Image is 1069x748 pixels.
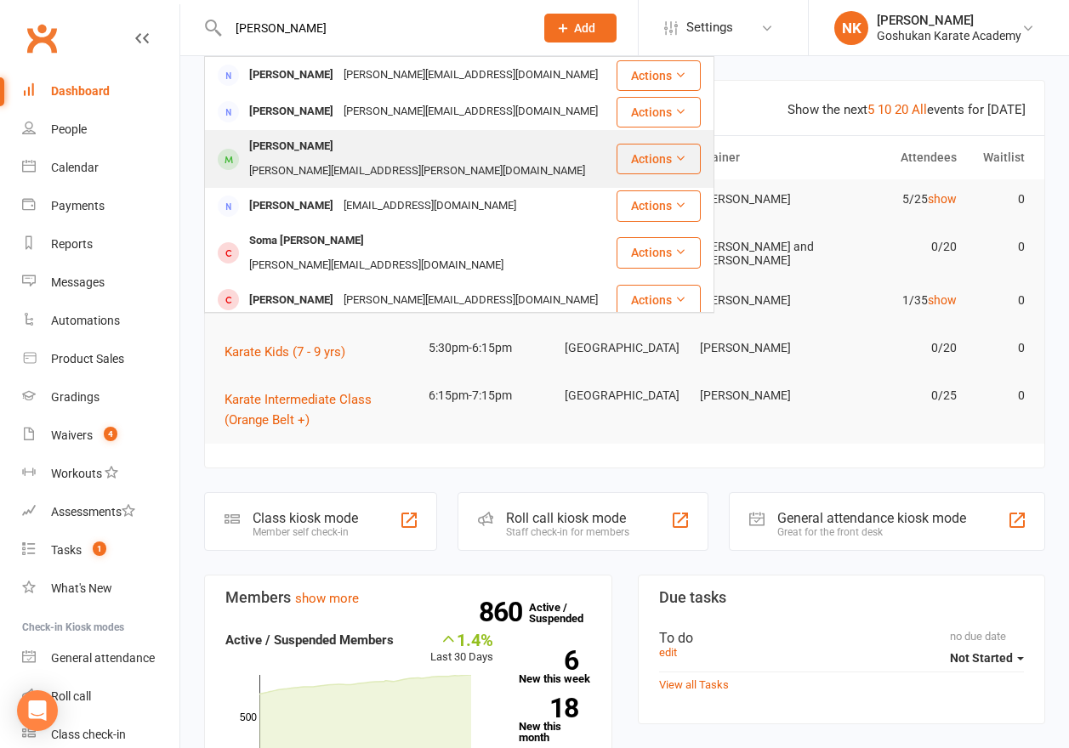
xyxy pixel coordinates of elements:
[22,72,179,110] a: Dashboard
[877,13,1021,28] div: [PERSON_NAME]
[788,99,1026,120] div: Show the next events for [DATE]
[617,144,701,174] button: Actions
[51,199,105,212] div: Payments
[22,639,179,677] a: General attendance kiosk mode
[244,159,590,184] div: [PERSON_NAME][EMAIL_ADDRESS][PERSON_NAME][DOMAIN_NAME]
[964,136,1032,179] th: Waitlist
[253,510,358,526] div: Class kiosk mode
[692,179,828,219] td: [PERSON_NAME]
[544,14,617,42] button: Add
[686,8,733,47] span: Settings
[225,632,394,648] strong: Active / Suspended Members
[964,227,1032,267] td: 0
[51,122,87,136] div: People
[430,630,493,666] div: Last 30 Days
[244,253,509,278] div: [PERSON_NAME][EMAIL_ADDRESS][DOMAIN_NAME]
[828,328,964,368] td: 0/20
[557,376,693,416] td: [GEOGRAPHIC_DATA]
[22,149,179,187] a: Calendar
[17,690,58,731] div: Open Intercom Messenger
[244,63,338,88] div: [PERSON_NAME]
[51,314,120,327] div: Automations
[574,21,595,35] span: Add
[950,651,1013,665] span: Not Started
[692,376,828,416] td: [PERSON_NAME]
[692,227,828,280] td: [PERSON_NAME] and [PERSON_NAME]
[51,543,82,557] div: Tasks
[51,467,102,480] div: Workouts
[51,352,124,365] div: Product Sales
[22,416,179,455] a: Waivers 4
[244,99,338,124] div: [PERSON_NAME]
[225,342,357,362] button: Karate Kids (7 - 9 yrs)
[338,288,603,313] div: [PERSON_NAME][EMAIL_ADDRESS][DOMAIN_NAME]
[867,102,874,117] a: 5
[519,650,591,684] a: 6New this week
[519,695,578,721] strong: 18
[519,648,578,673] strong: 6
[22,110,179,149] a: People
[828,227,964,267] td: 0/20
[244,288,338,313] div: [PERSON_NAME]
[828,376,964,416] td: 0/25
[51,237,93,251] div: Reports
[964,328,1032,368] td: 0
[617,285,701,315] button: Actions
[51,275,105,289] div: Messages
[22,187,179,225] a: Payments
[928,293,957,307] a: show
[421,328,557,368] td: 5:30pm-6:15pm
[51,84,110,98] div: Dashboard
[22,493,179,531] a: Assessments
[928,192,957,206] a: show
[828,179,964,219] td: 5/25
[659,630,1025,646] div: To do
[225,392,372,428] span: Karate Intermediate Class (Orange Belt +)
[51,390,100,404] div: Gradings
[20,17,63,59] a: Clubworx
[22,569,179,608] a: What's New
[777,510,966,526] div: General attendance kiosk mode
[93,541,106,556] span: 1
[22,677,179,716] a: Roll call
[692,136,828,179] th: Trainer
[692,280,828,320] td: [PERSON_NAME]
[692,328,828,368] td: [PERSON_NAME]
[506,526,629,538] div: Staff check-in for members
[223,16,522,40] input: Search...
[617,190,701,221] button: Actions
[895,102,908,117] a: 20
[22,225,179,263] a: Reports
[244,194,338,218] div: [PERSON_NAME]
[51,581,112,595] div: What's New
[878,102,891,117] a: 10
[22,531,179,569] a: Tasks 1
[338,63,603,88] div: [PERSON_NAME][EMAIL_ADDRESS][DOMAIN_NAME]
[659,589,1025,606] h3: Due tasks
[617,237,701,268] button: Actions
[828,280,964,320] td: 1/35
[51,689,91,703] div: Roll call
[253,526,358,538] div: Member self check-in
[506,510,629,526] div: Roll call kiosk mode
[834,11,868,45] div: NK
[22,263,179,302] a: Messages
[51,505,135,518] div: Assessments
[244,229,369,253] div: Soma [PERSON_NAME]
[338,194,521,218] div: [EMAIL_ADDRESS][DOMAIN_NAME]
[777,526,966,538] div: Great for the front desk
[295,591,359,606] a: show more
[51,651,155,665] div: General attendance
[659,646,677,659] a: edit
[950,643,1024,673] button: Not Started
[430,630,493,649] div: 1.4%
[338,99,603,124] div: [PERSON_NAME][EMAIL_ADDRESS][DOMAIN_NAME]
[529,589,604,637] a: 860Active / Suspended
[828,136,964,179] th: Attendees
[964,179,1032,219] td: 0
[877,28,1021,43] div: Goshukan Karate Academy
[659,678,729,691] a: View all Tasks
[617,97,701,127] button: Actions
[557,328,693,368] td: [GEOGRAPHIC_DATA]
[617,60,701,91] button: Actions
